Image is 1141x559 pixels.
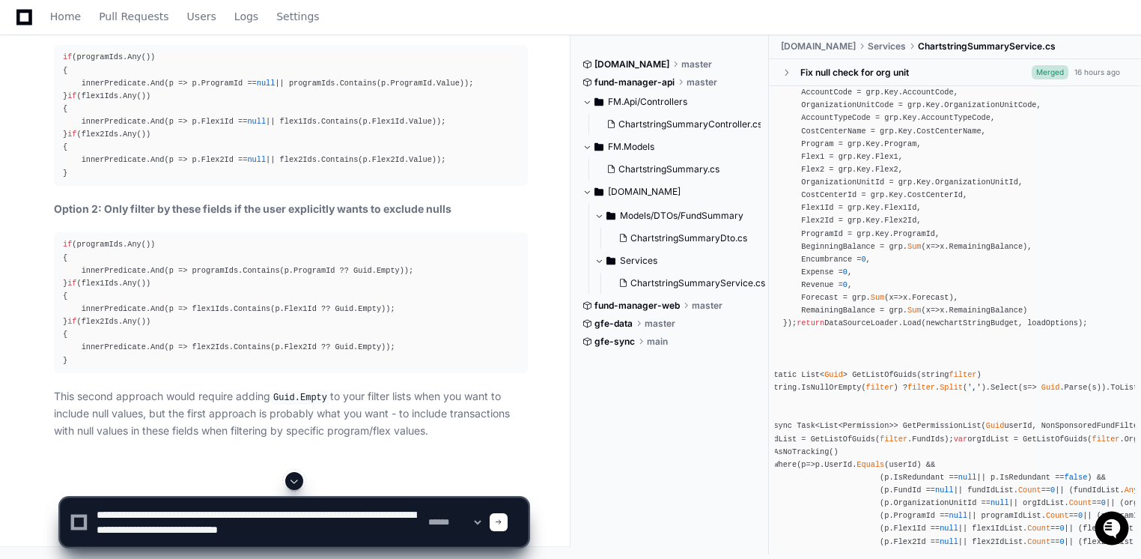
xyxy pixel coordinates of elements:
[594,336,635,348] span: gfe-sync
[986,421,1005,430] span: Guid
[1092,434,1120,443] span: filter
[801,459,815,468] span: =>
[620,255,657,267] span: Services
[949,370,977,379] span: filter
[880,434,907,443] span: filter
[594,300,680,312] span: fund-manager-web
[824,370,843,379] span: Guid
[582,180,758,204] button: [DOMAIN_NAME]
[681,58,712,70] span: master
[594,58,669,70] span: [DOMAIN_NAME]
[630,277,765,289] span: ChartstringSummaryService.cs
[1023,383,1037,392] span: =>
[1032,65,1068,79] span: Merged
[612,228,761,249] button: ChartstringSummaryDto.cs
[149,157,181,169] span: Pylon
[276,12,319,21] span: Settings
[63,238,519,366] div: (programIds.Any()) { innerPredicate.And(p => programIds.Contains(p.ProgramId ?? Guid.Empty)); } (...
[187,12,216,21] span: Users
[647,336,668,348] span: main
[856,459,884,468] span: Equals
[926,306,931,315] span: x
[67,317,76,326] span: if
[645,318,675,330] span: master
[67,279,76,288] span: if
[106,157,181,169] a: Powered byPylon
[630,232,747,244] span: ChartstringSummaryDto.cs
[51,127,195,139] div: We're offline, we'll be back soon
[15,60,273,84] div: Welcome
[620,210,743,222] span: Models/DTOs/FundSummary
[99,12,168,21] span: Pull Requests
[967,383,981,392] span: ','
[15,15,45,45] img: PlayerZero
[594,93,603,111] svg: Directory
[618,118,762,130] span: ChartstringSummaryController.cs
[54,388,528,440] p: This second approach would require adding to your filter lists when you want to include null valu...
[861,254,865,263] span: 0
[800,66,909,78] div: Fix null check for org unit
[594,76,675,88] span: fund-manager-api
[907,241,921,250] span: Sum
[1023,383,1027,392] span: s
[926,306,940,315] span: =>
[801,459,806,468] span: p
[594,138,603,156] svg: Directory
[618,163,719,175] span: ChartstringSummary.cs
[63,52,72,61] span: if
[582,90,758,114] button: FM.Api/Controllers
[918,40,1056,52] span: ChartstringSummaryService.cs
[926,241,931,250] span: x
[257,79,276,88] span: null
[255,116,273,134] button: Start new chat
[781,40,856,52] span: [DOMAIN_NAME]
[940,383,963,392] span: Split
[594,318,633,330] span: gfe-data
[63,51,519,179] div: (programIds.Any()) { innerPredicate.And(p => p.ProgramId == || programIds.Contains(p.ProgramId.Va...
[50,12,81,21] span: Home
[866,383,894,392] span: filter
[608,186,681,198] span: [DOMAIN_NAME]
[843,280,848,289] span: 0
[692,300,722,312] span: master
[594,249,770,273] button: Services
[608,96,687,108] span: FM.Api/Controllers
[247,155,266,164] span: null
[582,135,758,159] button: FM.Models
[51,112,246,127] div: Start new chat
[234,12,258,21] span: Logs
[15,112,42,139] img: 1736555170064-99ba0984-63c1-480f-8ee9-699278ef63ed
[247,117,266,126] span: null
[907,306,921,315] span: Sum
[54,202,451,215] strong: Option 2: Only filter by these fields if the user explicitly wants to exclude nulls
[926,241,940,250] span: =>
[1041,383,1060,392] span: Guid
[871,293,884,302] span: Sum
[1093,510,1134,550] iframe: Open customer support
[600,159,749,180] button: ChartstringSummary.cs
[843,268,848,277] span: 0
[797,318,824,327] span: return
[67,91,76,100] span: if
[889,293,893,302] span: x
[594,183,603,201] svg: Directory
[270,391,330,405] code: Guid.Empty
[608,141,654,153] span: FM.Models
[907,383,935,392] span: filter
[63,240,72,249] span: if
[67,130,76,139] span: if
[954,434,967,443] span: var
[687,76,717,88] span: master
[1074,67,1120,78] div: 16 hours ago
[868,40,906,52] span: Services
[594,204,770,228] button: Models/DTOs/FundSummary
[606,207,615,225] svg: Directory
[606,252,615,270] svg: Directory
[889,293,903,302] span: =>
[600,114,761,135] button: ChartstringSummaryController.cs
[612,273,765,294] button: ChartstringSummaryService.cs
